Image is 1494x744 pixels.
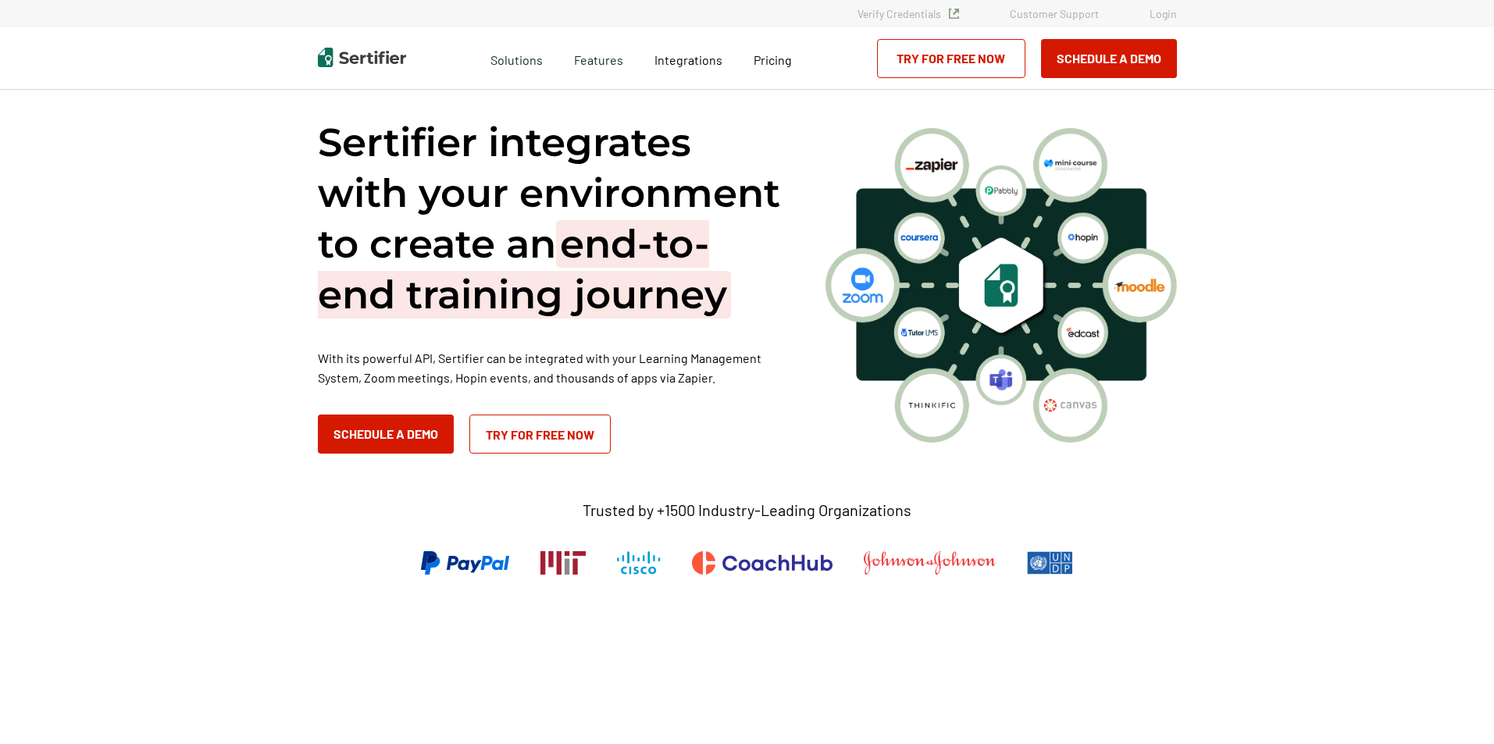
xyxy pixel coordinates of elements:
[318,348,786,387] p: With its powerful API, Sertifier can be integrated with your Learning Management System, Zoom mee...
[754,52,792,67] span: Pricing
[540,551,586,575] img: Massachusetts Institute of Technology
[654,48,722,68] a: Integrations
[421,551,509,575] img: PayPal
[1027,551,1073,575] img: UNDP
[654,52,722,67] span: Integrations
[825,128,1177,442] img: integrations hero
[858,7,959,20] a: Verify Credentials
[864,551,995,575] img: Johnson & Johnson
[1150,7,1177,20] a: Login
[318,117,786,320] h1: Sertifier integrates with your environment to create an
[949,9,959,19] img: Verified
[877,39,1025,78] a: Try for Free Now
[490,48,543,68] span: Solutions
[318,48,406,67] img: Sertifier | Digital Credentialing Platform
[469,415,611,454] a: Try for Free Now
[617,551,661,575] img: Cisco
[583,500,911,520] p: Trusted by +1500 Industry-Leading Organizations
[754,48,792,68] a: Pricing
[1010,7,1099,20] a: Customer Support
[692,551,833,575] img: CoachHub
[574,48,623,68] span: Features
